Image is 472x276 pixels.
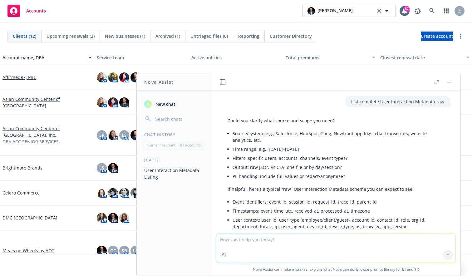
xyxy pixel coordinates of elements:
[130,72,140,82] img: photo
[380,54,463,61] div: Closest renewal date
[191,54,281,61] div: Active policies
[137,132,211,137] div: Chat History
[189,50,283,65] button: Active policies
[233,129,444,145] li: Source/system: e.g., Salesforce, HubSpot, Gong, Newfront app logs, chat transcripts, website anal...
[411,5,424,17] a: Report a Bug
[97,188,107,198] img: photo
[404,6,410,12] div: 57
[130,130,140,140] img: photo
[108,130,118,140] img: photo
[238,33,259,39] span: Reporting
[105,33,145,39] span: New businesses (1)
[108,97,118,107] img: photo
[214,263,458,276] span: Nova Assist can make mistakes. Explore what Nova can do: Browse prompt library for and
[190,33,228,39] span: Untriaged files (0)
[119,188,129,198] img: photo
[97,97,107,107] img: photo
[108,188,118,198] img: photo
[13,33,36,39] span: Clients (12)
[2,96,92,109] a: Asian Community Center of [GEOGRAPHIC_DATA]
[402,267,406,272] a: BI
[155,33,180,39] span: Archived (1)
[2,74,36,81] a: AffirmedRx, PBC
[142,165,206,182] button: User Interaction Metadata Listing
[233,145,444,154] li: Time range: e.g., [DATE]–[DATE]
[122,132,127,138] span: LS
[351,98,444,105] p: List complete User Interaction Metadata raw
[228,117,444,124] p: Could you clarify what source and scope you need?
[108,213,118,223] img: photo
[97,72,107,82] img: photo
[26,8,46,13] span: Accounts
[233,163,444,172] li: Output: raw JSON vs CSV; one file or by day/session?
[440,5,453,17] a: Switch app
[119,72,129,82] img: photo
[110,247,116,254] span: GC
[2,190,40,196] a: Celero Commerce
[97,54,186,61] div: Service team
[2,54,85,61] div: Account name, DBA
[307,7,315,15] img: photo
[286,54,368,61] div: Total premiums
[233,215,444,231] li: User context: user_id, user_type (employee/client/guest), account_id, contact_id, role, org_id, d...
[2,125,92,138] a: Asian Community Center of [GEOGRAPHIC_DATA], Inc.
[142,98,206,110] button: New chat
[180,142,201,148] p: All accounts
[119,97,129,107] img: photo
[233,197,444,206] li: Event identifiers: event_id, session_id, request_id, trace_id, parent_id
[97,213,107,223] img: photo
[228,186,444,192] p: If helpful, here’s a typical “raw” User Interaction Metadata schema you can expect to see:
[2,138,59,145] span: DBA ACC SENIOR SERVICES
[421,32,453,41] a: Create account
[270,33,312,39] span: Customer Directory
[2,247,54,254] a: Meals on Wheels by ACC
[233,231,444,240] li: Authentication: auth_method, mfa_used, login_state, token_id (hashed), sso_provider
[414,267,419,272] a: TR
[147,142,175,148] p: Current account
[47,33,95,39] span: Upcoming renewals (2)
[317,7,353,15] span: [PERSON_NAME]
[137,157,211,163] div: [DATE]
[376,7,383,15] a: clear selection
[144,79,174,85] h1: Nova Assist
[122,247,127,254] span: SR
[378,50,472,65] button: Closest renewal date
[154,101,175,107] span: New chat
[421,30,453,42] span: Create account
[133,247,138,254] span: LS
[2,165,42,171] a: Brightmore Brands
[302,5,396,17] button: photo[PERSON_NAME]clear selection
[119,213,129,223] img: photo
[457,32,465,40] a: more
[108,72,118,82] img: photo
[233,172,444,181] li: PII handling: include full values or redact/anonymize?
[108,163,118,173] img: photo
[99,132,105,138] span: SR
[233,206,444,215] li: Timestamps: event_time_utc, received_at, processed_at, timezone
[233,154,444,163] li: Filters: specific users, accounts, channels, event types?
[426,5,438,17] a: Search
[283,50,377,65] button: Total premiums
[99,165,104,171] span: LS
[5,2,48,20] a: Accounts
[94,50,189,65] button: Service team
[130,188,140,198] img: photo
[97,246,107,256] img: photo
[154,115,204,123] input: Search chats
[2,214,57,221] a: DMC [GEOGRAPHIC_DATA]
